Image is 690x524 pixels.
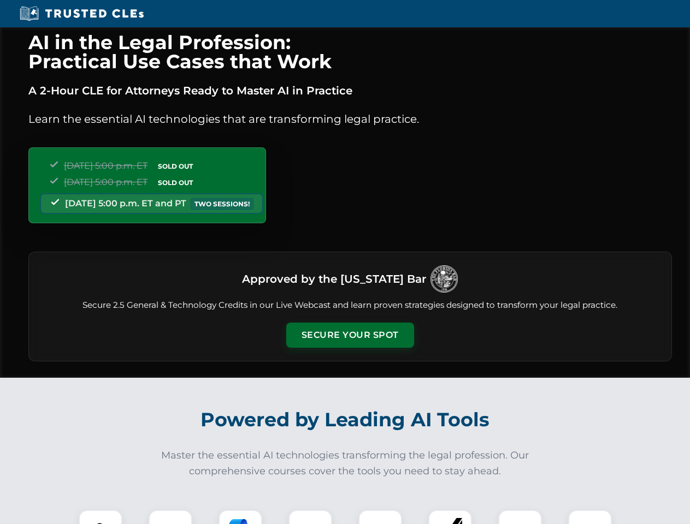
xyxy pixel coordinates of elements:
p: Master the essential AI technologies transforming the legal profession. Our comprehensive courses... [154,448,536,479]
img: Trusted CLEs [16,5,147,22]
button: Secure Your Spot [286,323,414,348]
img: Logo [430,265,458,293]
span: SOLD OUT [154,160,197,172]
h1: AI in the Legal Profession: Practical Use Cases that Work [28,33,672,71]
p: Secure 2.5 General & Technology Credits in our Live Webcast and learn proven strategies designed ... [42,299,658,312]
h3: Approved by the [US_STATE] Bar [242,269,426,289]
span: SOLD OUT [154,177,197,188]
p: Learn the essential AI technologies that are transforming legal practice. [28,110,672,128]
span: [DATE] 5:00 p.m. ET [64,177,148,187]
h2: Powered by Leading AI Tools [43,401,648,439]
span: [DATE] 5:00 p.m. ET [64,160,148,171]
p: A 2-Hour CLE for Attorneys Ready to Master AI in Practice [28,82,672,99]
